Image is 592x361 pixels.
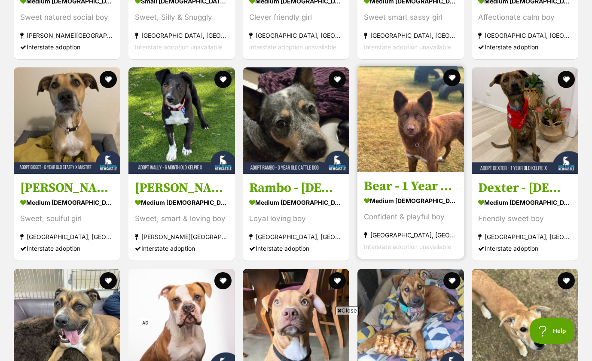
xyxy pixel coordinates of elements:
a: [PERSON_NAME] - [DEMOGRAPHIC_DATA] Staffy X Mastiff medium [DEMOGRAPHIC_DATA] Dog Sweet, soulful ... [14,173,120,261]
div: Confident & playful boy [364,211,458,223]
div: [GEOGRAPHIC_DATA], [GEOGRAPHIC_DATA] [249,30,343,41]
button: favourite [100,272,117,289]
h3: [PERSON_NAME] - [DEMOGRAPHIC_DATA] Kelpie X [135,180,229,196]
div: Interstate adoption [249,243,343,254]
img: Wally - 6 Month Old Kelpie X [128,67,235,174]
a: Bear - 1 Year German Shepherd X medium [DEMOGRAPHIC_DATA] Dog Confident & playful boy [GEOGRAPHIC... [357,172,464,259]
button: favourite [558,272,575,289]
div: [GEOGRAPHIC_DATA], [GEOGRAPHIC_DATA] [364,30,458,41]
span: AD [140,318,151,328]
div: [GEOGRAPHIC_DATA], [GEOGRAPHIC_DATA] [249,231,343,243]
div: [GEOGRAPHIC_DATA], [GEOGRAPHIC_DATA] [364,229,458,241]
div: [PERSON_NAME][GEOGRAPHIC_DATA], [GEOGRAPHIC_DATA] [20,30,114,41]
div: [GEOGRAPHIC_DATA], [GEOGRAPHIC_DATA] [135,30,229,41]
div: Affectionate calm boy [478,12,572,23]
button: favourite [100,71,117,88]
div: Sweet smart sassy girl [364,12,458,23]
div: Interstate adoption [135,243,229,254]
div: medium [DEMOGRAPHIC_DATA] Dog [135,196,229,209]
img: Gidget - 6 Year Old Staffy X Mastiff [14,67,120,174]
span: Interstate adoption unavailable [135,43,222,51]
div: Sweet, Silly & Snuggly [135,12,229,23]
span: Interstate adoption unavailable [249,43,336,51]
button: favourite [558,71,575,88]
img: Bear - 1 Year German Shepherd X [357,66,464,172]
h3: Rambo - [DEMOGRAPHIC_DATA] Cattle Dog [249,180,343,196]
span: Close [336,306,359,315]
div: [GEOGRAPHIC_DATA], [GEOGRAPHIC_DATA] [478,30,572,41]
button: favourite [329,272,346,289]
button: favourite [443,272,460,289]
div: Sweet, soulful girl [20,213,114,224]
iframe: Help Scout Beacon - Open [530,318,575,344]
span: Interstate adoption unavailable [364,243,451,250]
div: medium [DEMOGRAPHIC_DATA] Dog [478,196,572,209]
button: favourite [214,71,231,88]
div: Interstate adoption [20,41,114,53]
div: Clever friendly girl [249,12,343,23]
h3: Dexter - [DEMOGRAPHIC_DATA] Kelpie X [478,180,572,196]
img: Dexter - 1 Year Old Kelpie X [472,67,578,174]
a: [PERSON_NAME] - [DEMOGRAPHIC_DATA] Kelpie X medium [DEMOGRAPHIC_DATA] Dog Sweet, smart & loving b... [128,173,235,261]
div: [GEOGRAPHIC_DATA], [GEOGRAPHIC_DATA] [20,231,114,243]
h3: [PERSON_NAME] - [DEMOGRAPHIC_DATA] Staffy X Mastiff [20,180,114,196]
span: Interstate adoption unavailable [364,43,451,51]
div: [GEOGRAPHIC_DATA], [GEOGRAPHIC_DATA] [478,231,572,243]
div: Sweet natured social boy [20,12,114,23]
button: favourite [329,71,346,88]
div: [PERSON_NAME][GEOGRAPHIC_DATA], [GEOGRAPHIC_DATA] [135,231,229,243]
div: Sweet, smart & loving boy [135,213,229,224]
a: Dexter - [DEMOGRAPHIC_DATA] Kelpie X medium [DEMOGRAPHIC_DATA] Dog Friendly sweet boy [GEOGRAPHIC... [472,173,578,261]
div: Friendly sweet boy [478,213,572,224]
div: medium [DEMOGRAPHIC_DATA] Dog [249,196,343,209]
img: Rambo - 3 Year Old Cattle Dog [243,67,349,174]
a: Rambo - [DEMOGRAPHIC_DATA] Cattle Dog medium [DEMOGRAPHIC_DATA] Dog Loyal loving boy [GEOGRAPHIC_... [243,173,349,261]
h3: Bear - 1 Year German Shepherd X [364,178,458,194]
div: Loyal loving boy [249,213,343,224]
iframe: Advertisement [140,318,452,357]
div: Interstate adoption [20,243,114,254]
div: Interstate adoption [478,243,572,254]
div: Interstate adoption [478,41,572,53]
div: medium [DEMOGRAPHIC_DATA] Dog [364,194,458,207]
button: favourite [443,69,460,86]
div: medium [DEMOGRAPHIC_DATA] Dog [20,196,114,209]
button: favourite [214,272,231,289]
